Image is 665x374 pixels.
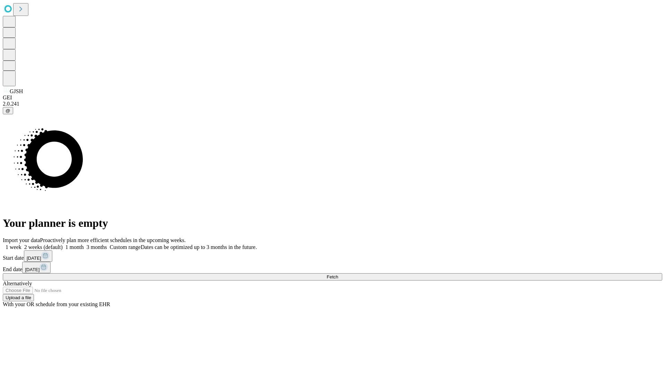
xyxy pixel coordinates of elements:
span: Dates can be optimized up to 3 months in the future. [141,244,257,250]
button: @ [3,107,13,114]
h1: Your planner is empty [3,217,662,230]
div: 2.0.241 [3,101,662,107]
span: 1 month [65,244,84,250]
span: Alternatively [3,280,32,286]
div: Start date [3,250,662,262]
div: GEI [3,95,662,101]
span: [DATE] [25,267,39,272]
span: 1 week [6,244,21,250]
span: @ [6,108,10,113]
span: GJSH [10,88,23,94]
button: Upload a file [3,294,34,301]
span: 3 months [87,244,107,250]
span: Fetch [327,274,338,279]
span: [DATE] [27,256,41,261]
button: [DATE] [24,250,52,262]
div: End date [3,262,662,273]
span: Import your data [3,237,40,243]
span: Proactively plan more efficient schedules in the upcoming weeks. [40,237,186,243]
button: Fetch [3,273,662,280]
span: With your OR schedule from your existing EHR [3,301,110,307]
span: 2 weeks (default) [24,244,63,250]
button: [DATE] [22,262,51,273]
span: Custom range [110,244,141,250]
